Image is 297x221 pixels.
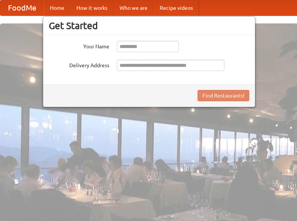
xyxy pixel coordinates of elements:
[154,0,199,15] a: Recipe videos
[49,41,109,50] label: Your Name
[0,0,44,15] a: FoodMe
[49,20,249,31] h3: Get Started
[44,0,70,15] a: Home
[49,60,109,69] label: Delivery Address
[114,0,154,15] a: Who we are
[197,90,249,101] button: Find Restaurants!
[70,0,114,15] a: How it works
